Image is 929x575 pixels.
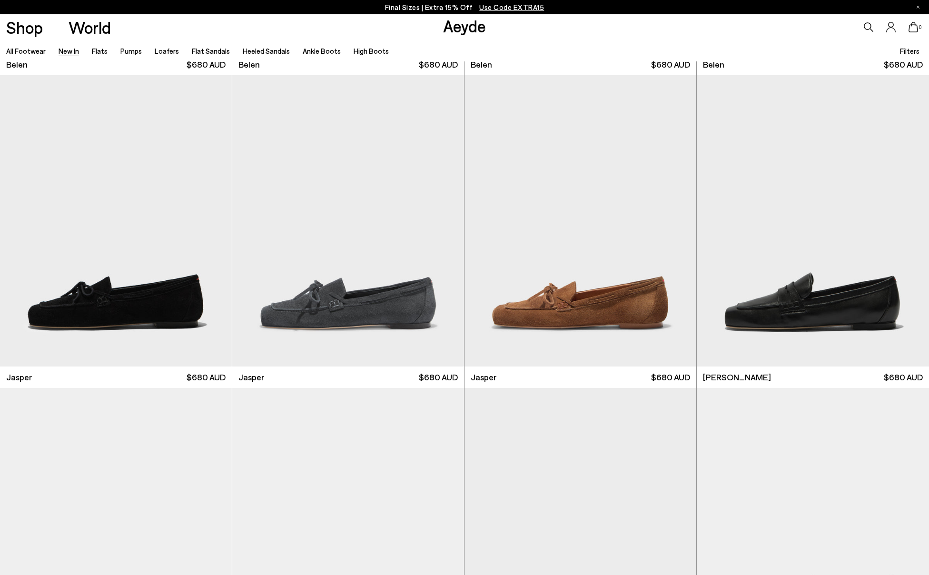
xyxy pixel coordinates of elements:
[232,75,464,367] img: Jasper Moccasin Loafers
[232,367,464,388] a: Jasper $680 AUD
[187,59,226,70] span: $680 AUD
[187,371,226,383] span: $680 AUD
[697,367,929,388] a: [PERSON_NAME] $680 AUD
[697,75,929,367] img: Lana Moccasin Loafers
[703,371,771,383] span: [PERSON_NAME]
[471,371,496,383] span: Jasper
[900,47,919,55] span: Filters
[6,47,46,55] a: All Footwear
[155,47,179,55] a: Loafers
[354,47,389,55] a: High Boots
[238,59,260,70] span: Belen
[651,371,690,383] span: $680 AUD
[703,59,724,70] span: Belen
[471,59,492,70] span: Belen
[92,47,108,55] a: Flats
[303,47,341,55] a: Ankle Boots
[6,371,32,383] span: Jasper
[192,47,230,55] a: Flat Sandals
[464,75,696,367] img: Jasper Moccasin Loafers
[120,47,142,55] a: Pumps
[884,59,923,70] span: $680 AUD
[419,371,458,383] span: $680 AUD
[59,47,79,55] a: New In
[6,59,28,70] span: Belen
[909,22,918,32] a: 0
[697,54,929,75] a: Belen $680 AUD
[238,371,264,383] span: Jasper
[651,59,690,70] span: $680 AUD
[69,19,111,36] a: World
[479,3,544,11] span: Navigate to /collections/ss25-final-sizes
[419,59,458,70] span: $680 AUD
[464,54,696,75] a: Belen $680 AUD
[918,25,923,30] span: 0
[884,371,923,383] span: $680 AUD
[385,1,544,13] p: Final Sizes | Extra 15% Off
[6,19,43,36] a: Shop
[243,47,290,55] a: Heeled Sandals
[232,54,464,75] a: Belen $680 AUD
[464,367,696,388] a: Jasper $680 AUD
[443,16,486,36] a: Aeyde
